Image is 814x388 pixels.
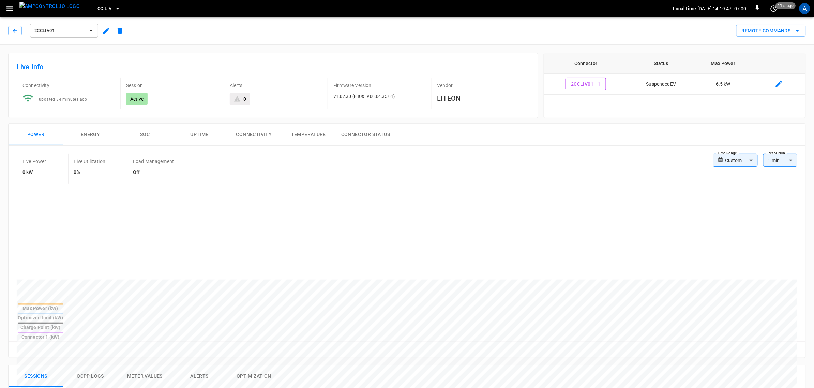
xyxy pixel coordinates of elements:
button: Meter Values [118,365,172,387]
p: Firmware Version [333,82,426,89]
button: 2CCLIV01 - 1 [566,78,606,90]
p: Local time [673,5,696,12]
button: Temperature [281,124,336,146]
label: Time Range [718,151,737,156]
div: 0 [243,95,246,102]
span: updated 34 minutes ago [39,97,87,102]
span: 2CCLIV01 [34,27,85,35]
h6: Live Info [17,61,530,72]
div: profile-icon [799,3,810,14]
img: ampcontrol.io logo [19,2,80,11]
th: Max Power [694,53,752,74]
h6: 0% [74,169,105,176]
div: 1 min [763,154,797,167]
span: V1.02.30 (BBOX: V00.04.35.01) [333,94,395,99]
td: SuspendedEV [628,74,694,95]
button: SOC [118,124,172,146]
button: Sessions [9,365,63,387]
p: Load Management [133,158,174,165]
button: Ocpp logs [63,365,118,387]
button: Power [9,124,63,146]
p: Alerts [230,82,322,89]
p: Live Utilization [74,158,105,165]
label: Resolution [768,151,785,156]
h6: LITEON [437,93,530,104]
button: Optimization [227,365,281,387]
button: Connectivity [227,124,281,146]
button: CC.LIV [95,2,123,15]
p: Live Power [22,158,46,165]
p: Connectivity [22,82,115,89]
button: Connector Status [336,124,395,146]
button: Remote Commands [736,25,806,37]
button: set refresh interval [768,3,779,14]
button: Energy [63,124,118,146]
p: Vendor [437,82,530,89]
span: 11 s ago [776,2,796,9]
span: CC.LIV [97,5,111,13]
button: Alerts [172,365,227,387]
td: 6.5 kW [694,74,752,95]
table: connector table [544,53,805,95]
button: Uptime [172,124,227,146]
h6: Off [133,169,174,176]
th: Status [628,53,694,74]
h6: 0 kW [22,169,46,176]
div: remote commands options [736,25,806,37]
p: Active [130,95,144,102]
th: Connector [544,53,628,74]
p: Session [126,82,218,89]
div: Custom [725,154,758,167]
p: [DATE] 14:19:47 -07:00 [698,5,747,12]
button: 2CCLIV01 [30,24,98,38]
